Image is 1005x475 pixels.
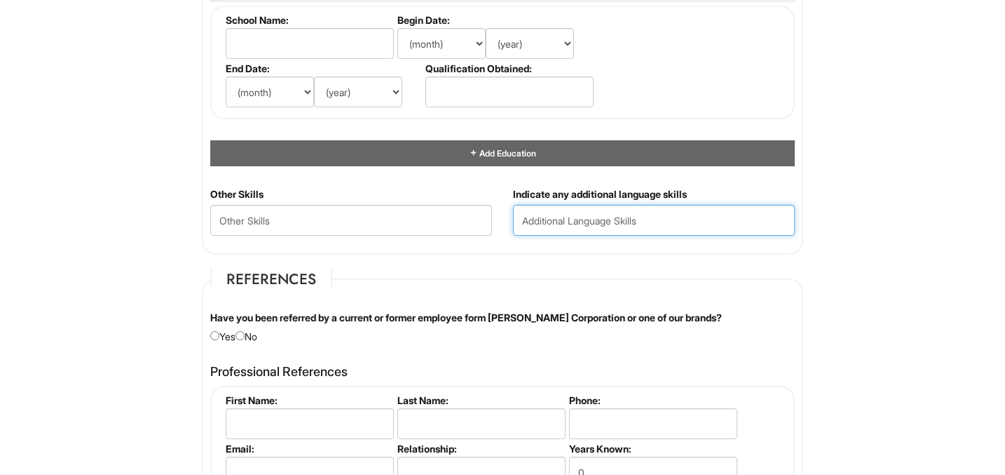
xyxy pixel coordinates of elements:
legend: References [210,269,332,290]
label: Relationship: [397,443,563,455]
span: Add Education [478,148,536,159]
label: Last Name: [397,394,563,406]
div: Yes No [200,311,805,344]
label: Email: [226,443,392,455]
label: Indicate any additional language skills [513,187,687,201]
h4: Professional References [210,365,795,379]
label: School Name: [226,14,392,26]
label: First Name: [226,394,392,406]
input: Other Skills [210,205,492,236]
label: Have you been referred by a current or former employee form [PERSON_NAME] Corporation or one of o... [210,311,722,325]
label: Phone: [569,394,735,406]
label: Years Known: [569,443,735,455]
label: End Date: [226,62,420,74]
label: Other Skills [210,187,264,201]
input: Additional Language Skills [513,205,795,236]
a: Add Education [469,148,536,159]
label: Begin Date: [397,14,592,26]
label: Qualification Obtained: [425,62,592,74]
